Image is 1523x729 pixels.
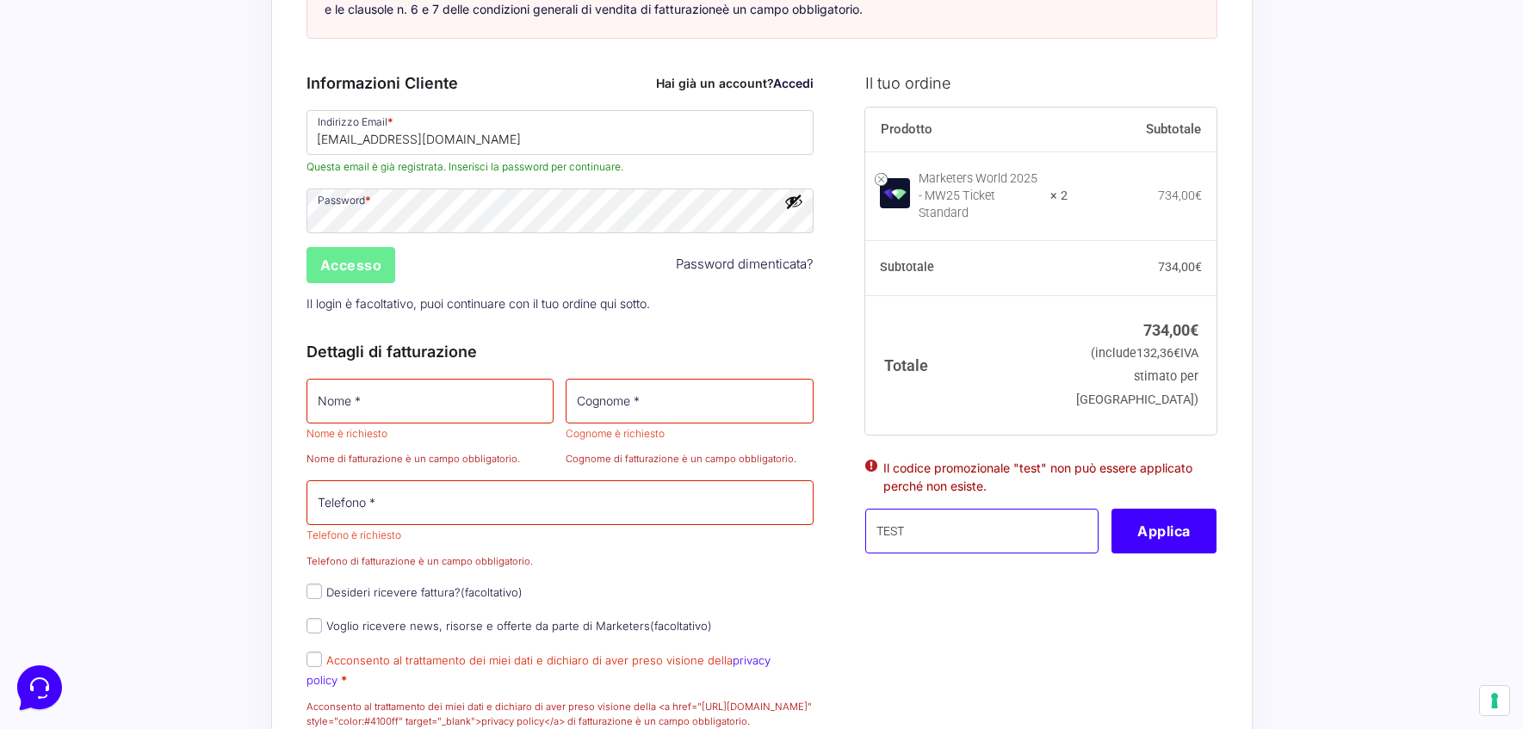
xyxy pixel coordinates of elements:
[28,213,134,227] span: Trova una risposta
[39,250,282,268] input: Cerca un articolo...
[306,653,771,687] label: Acconsento al trattamento dei miei dati e dichiaro di aver preso visione della
[52,577,81,592] p: Home
[120,553,226,592] button: Messaggi
[306,452,554,466] p: Nome di fatturazione è un campo obbligatorio.
[1190,321,1198,339] span: €
[865,509,1099,553] input: Coupon
[656,74,814,92] div: Hai già un account?
[1195,188,1202,202] span: €
[773,76,814,90] a: Accedi
[306,528,401,541] span: Telefono è richiesto
[1111,509,1217,553] button: Applica
[306,480,814,525] input: Telefono *
[14,14,289,41] h2: Ciao da Marketers 👋
[306,618,322,633] input: Voglio ricevere news, risorse e offerte da parte di Marketers(facoltativo)
[865,241,1068,296] th: Subtotale
[1136,346,1180,361] span: 132,36
[55,96,90,131] img: dark
[306,652,322,667] input: Acconsento al trattamento dei miei dati e dichiaro di aver preso visione dellaprivacy policy
[306,379,554,423] input: Nome *
[28,96,62,131] img: dark
[83,96,117,131] img: dark
[1050,188,1068,205] strong: × 2
[306,619,712,633] label: Voglio ricevere news, risorse e offerte da parte di Marketers
[1158,188,1202,202] bdi: 734,00
[1173,346,1180,361] span: €
[1143,321,1198,339] bdi: 734,00
[865,295,1068,434] th: Totale
[306,554,814,569] p: Telefono di fatturazione è un campo obbligatorio.
[880,178,910,208] img: Marketers World 2025 - MW25 Ticket Standard
[566,379,814,423] input: Cognome *
[865,108,1068,152] th: Prodotto
[300,286,820,321] p: Il login è facoltativo, puoi continuare con il tuo ordine qui sotto.
[306,427,387,440] span: Nome è richiesto
[566,452,814,466] p: Cognome di fatturazione è un campo obbligatorio.
[883,459,1198,495] li: Il codice promozionale "test" non può essere applicato perché non esiste.
[306,159,814,175] span: Questa email è già registrata. Inserisci la password per continuare.
[919,170,1039,222] div: Marketers World 2025 - MW25 Ticket Standard
[149,577,195,592] p: Messaggi
[1195,260,1202,274] span: €
[865,71,1217,95] h3: Il tuo ordine
[306,247,396,283] input: Accesso
[650,619,712,633] span: (facoltativo)
[183,213,317,227] a: Apri Centro Assistenza
[1158,260,1202,274] bdi: 734,00
[14,662,65,714] iframe: Customerly Messenger Launcher
[306,340,814,363] h3: Dettagli di fatturazione
[306,585,523,599] label: Desideri ricevere fattura?
[28,145,317,179] button: Inizia una conversazione
[1076,346,1198,407] small: (include IVA stimato per [GEOGRAPHIC_DATA])
[676,255,814,275] a: Password dimenticata?
[112,155,254,169] span: Inizia una conversazione
[225,553,331,592] button: Aiuto
[306,110,814,155] input: Indirizzo Email *
[1480,686,1509,715] button: Le tue preferenze relative al consenso per le tecnologie di tracciamento
[461,585,523,599] span: (facoltativo)
[28,69,146,83] span: Le tue conversazioni
[306,71,814,95] h3: Informazioni Cliente
[566,427,665,440] span: Cognome è richiesto
[265,577,290,592] p: Aiuto
[306,584,322,599] input: Desideri ricevere fattura?(facoltativo)
[306,700,814,729] p: Acconsento al trattamento dei miei dati e dichiaro di aver preso visione della <a href="[URL][DOM...
[784,192,803,211] button: Mostra password
[1068,108,1217,152] th: Subtotale
[14,553,120,592] button: Home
